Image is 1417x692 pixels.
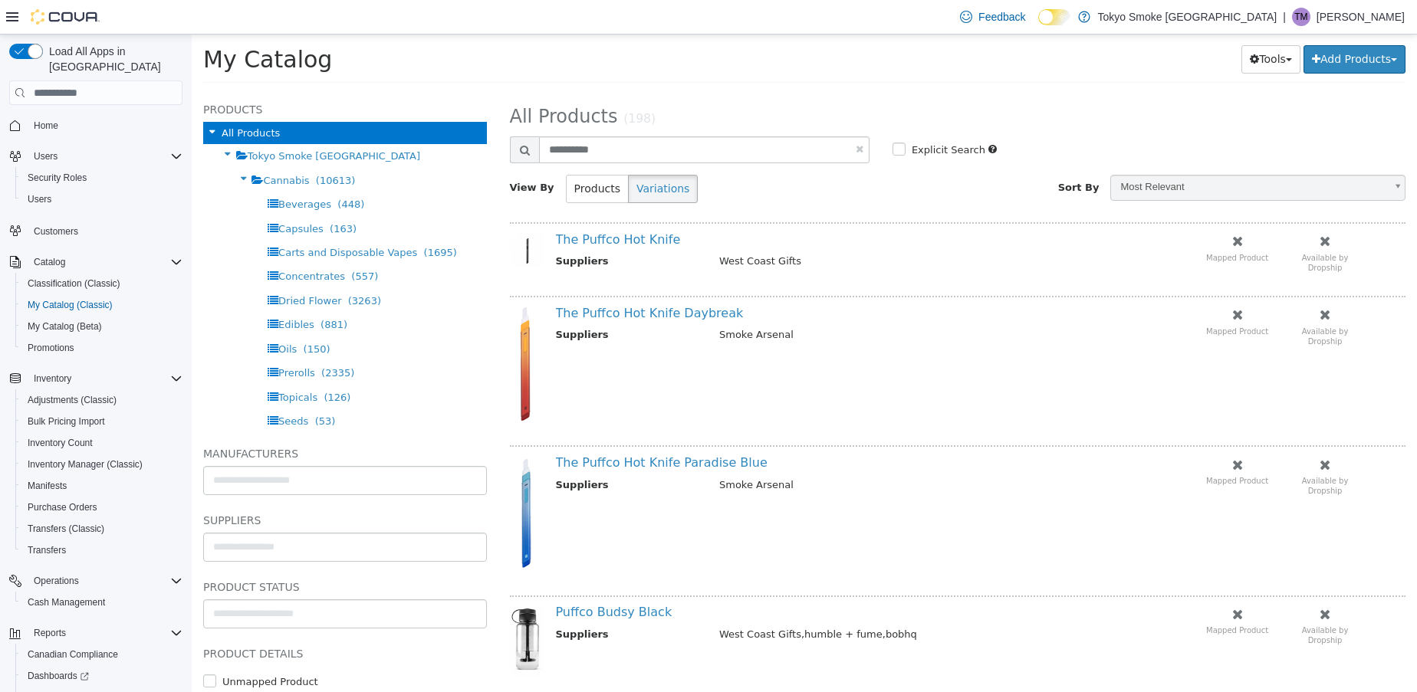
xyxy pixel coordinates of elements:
span: (881) [129,284,156,296]
a: Puffco Budsy Black [364,570,481,585]
span: Cannabis [71,140,117,152]
span: All Products [318,71,426,93]
span: (2335) [130,333,163,344]
span: Prerolls [87,333,123,344]
span: Promotions [21,339,182,357]
input: Dark Mode [1038,9,1070,25]
button: Purchase Orders [15,497,189,518]
small: Available by Dropship [1110,592,1157,610]
span: Edibles [87,284,123,296]
span: Most Relevant [919,141,1193,165]
button: Add Products [1112,11,1214,39]
a: Canadian Compliance [21,645,124,664]
button: Customers [3,219,189,241]
span: Inventory Manager (Classic) [28,458,143,471]
span: Catalog [34,256,65,268]
span: (53) [123,381,144,392]
button: Tools [1050,11,1109,39]
button: Cash Management [15,592,189,613]
h5: Manufacturers [12,410,295,428]
a: Dashboards [21,667,95,685]
label: Unmapped Product [27,640,127,655]
td: West Coast Gifts,humble + fume,bobhq [516,592,972,612]
button: Users [15,189,189,210]
span: Inventory [34,372,71,385]
button: Catalog [3,251,189,273]
h5: Suppliers [12,477,295,495]
a: Transfers (Classic) [21,520,110,538]
span: (150) [112,309,139,320]
span: View By [318,147,363,159]
span: My Catalog (Beta) [21,317,182,336]
a: Customers [28,222,84,241]
span: Tokyo Smoke [GEOGRAPHIC_DATA] [56,116,228,127]
span: My Catalog (Beta) [28,320,102,333]
span: Users [34,150,58,162]
span: Beverages [87,164,140,175]
a: Adjustments (Classic) [21,391,123,409]
span: Inventory [28,369,182,388]
button: Reports [3,622,189,644]
button: Transfers (Classic) [15,518,189,539]
a: The Puffco Hot Knife Daybreak [364,271,552,286]
span: Security Roles [28,172,87,184]
span: Canadian Compliance [21,645,182,664]
span: Transfers (Classic) [28,523,104,535]
span: Operations [28,572,182,590]
a: Promotions [21,339,81,357]
span: Customers [28,221,182,240]
span: (10613) [124,140,164,152]
span: Users [28,193,51,205]
h5: Product Details [12,610,295,628]
span: Inventory Count [21,434,182,452]
p: Tokyo Smoke [GEOGRAPHIC_DATA] [1098,8,1277,26]
img: 150 [318,571,353,641]
span: Seeds [87,381,117,392]
th: Suppliers [364,219,516,238]
span: (1695) [232,212,265,224]
p: | [1283,8,1286,26]
button: Home [3,114,189,136]
small: Mapped Product [1014,219,1077,228]
td: Smoke Arsenal [516,293,972,312]
span: Home [28,116,182,135]
button: Inventory [3,368,189,389]
a: Dashboards [15,665,189,687]
a: Feedback [954,2,1031,32]
button: Bulk Pricing Import [15,411,189,432]
span: Inventory Manager (Classic) [21,455,182,474]
button: Inventory Count [15,432,189,454]
span: Load All Apps in [GEOGRAPHIC_DATA] [43,44,182,74]
span: Dashboards [28,670,89,682]
span: Users [28,147,182,166]
span: Concentrates [87,236,153,248]
span: Oils [87,309,105,320]
h5: Products [12,66,295,84]
span: Feedback [978,9,1025,25]
label: Explicit Search [716,108,794,123]
small: Available by Dropship [1110,293,1157,311]
h5: Product Status [12,543,295,562]
span: Dried Flower [87,261,150,272]
a: Transfers [21,541,72,559]
span: Customers [34,225,78,238]
span: Operations [34,575,79,587]
a: The Puffco Hot Knife [364,198,489,212]
span: (126) [132,357,159,369]
th: Suppliers [364,443,516,462]
span: Promotions [28,342,74,354]
span: Cash Management [21,593,182,612]
small: Available by Dropship [1110,442,1157,461]
span: Adjustments (Classic) [21,391,182,409]
span: Adjustments (Classic) [28,394,117,406]
span: All Products [30,93,88,104]
button: Reports [28,624,72,642]
span: Reports [28,624,182,642]
span: Transfers (Classic) [21,520,182,538]
td: West Coast Gifts [516,219,972,238]
button: Operations [28,572,85,590]
th: Suppliers [364,293,516,312]
a: Inventory Manager (Classic) [21,455,149,474]
a: Cash Management [21,593,111,612]
span: Bulk Pricing Import [21,412,182,431]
